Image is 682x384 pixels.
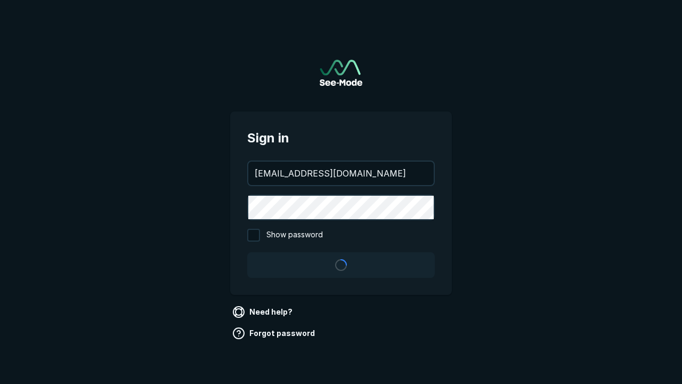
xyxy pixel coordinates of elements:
a: Forgot password [230,325,319,342]
span: Show password [266,229,323,242]
img: See-Mode Logo [320,60,362,86]
input: your@email.com [248,162,434,185]
span: Sign in [247,129,435,148]
a: Go to sign in [320,60,362,86]
a: Need help? [230,303,297,321]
